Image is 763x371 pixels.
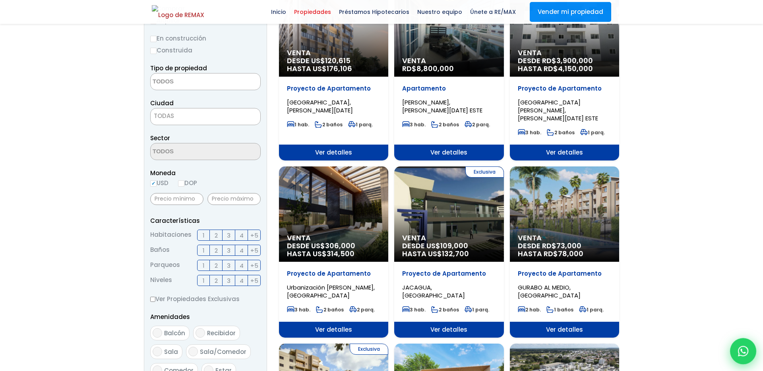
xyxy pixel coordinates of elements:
[580,129,605,136] span: 1 parq.
[267,6,290,18] span: Inicio
[150,294,261,304] label: Ver Propiedades Exclusivas
[152,5,204,19] img: Logo de REMAX
[394,166,504,338] a: Exclusiva Venta DESDE US$109,000 HASTA US$132,700 Proyecto de Apartamento JACAGUA, [GEOGRAPHIC_DA...
[279,166,388,338] a: Venta DESDE US$306,000 HASTA US$314,500 Proyecto de Apartamento Urbanización [PERSON_NAME], [GEOG...
[203,261,205,271] span: 1
[416,64,454,73] span: 8,800,000
[556,241,581,251] span: 73,000
[150,230,192,241] span: Habitaciones
[547,129,575,136] span: 2 baños
[207,329,236,337] span: Recibidor
[402,85,496,93] p: Apartamento
[518,270,611,278] p: Proyecto de Apartamento
[240,230,244,240] span: 4
[315,121,343,128] span: 2 baños
[287,57,380,73] span: DESDE US$
[164,329,185,337] span: Balcón
[530,2,611,22] a: Vender mi propiedad
[402,57,496,65] span: Venta
[150,216,261,226] p: Características
[150,45,261,55] label: Construida
[325,241,355,251] span: 306,000
[150,64,207,72] span: Tipo de propiedad
[196,328,205,338] input: Recibidor
[402,98,482,114] span: [PERSON_NAME], [PERSON_NAME][DATE] ESTE
[227,276,230,286] span: 3
[215,276,218,286] span: 2
[215,261,218,271] span: 2
[151,110,260,122] span: TODAS
[402,250,496,258] span: HASTA US$
[327,249,354,259] span: 314,500
[518,49,611,57] span: Venta
[431,121,459,128] span: 2 baños
[465,306,489,313] span: 1 parq.
[153,328,162,338] input: Balcón
[215,245,218,255] span: 2
[402,283,465,300] span: JACAGUA, [GEOGRAPHIC_DATA]
[150,33,261,43] label: En construcción
[150,180,157,187] input: USD
[287,250,380,258] span: HASTA US$
[279,322,388,338] span: Ver detalles
[518,234,611,242] span: Venta
[150,168,261,178] span: Moneda
[287,306,310,313] span: 3 hab.
[150,178,168,188] label: USD
[227,230,230,240] span: 3
[335,6,413,18] span: Préstamos Hipotecarios
[287,85,380,93] p: Proyecto de Apartamento
[287,121,309,128] span: 1 hab.
[518,306,541,313] span: 2 hab.
[431,306,459,313] span: 2 baños
[440,241,468,251] span: 109,000
[227,261,230,271] span: 3
[164,348,178,356] span: Sala
[287,65,380,73] span: HASTA US$
[250,245,258,255] span: +5
[348,121,373,128] span: 1 parq.
[150,108,261,125] span: TODAS
[287,270,380,278] p: Proyecto de Apartamento
[402,121,426,128] span: 3 hab.
[287,49,380,57] span: Venta
[250,230,258,240] span: +5
[394,322,504,338] span: Ver detalles
[349,306,375,313] span: 2 parq.
[579,306,604,313] span: 1 parq.
[227,245,230,255] span: 3
[518,283,581,300] span: GURABO AL MEDIO, [GEOGRAPHIC_DATA]
[518,98,598,122] span: [GEOGRAPHIC_DATA][PERSON_NAME], [PERSON_NAME][DATE] ESTE
[413,6,466,18] span: Nuestro equipo
[203,230,205,240] span: 1
[200,348,246,356] span: Sala/Comedor
[465,121,490,128] span: 2 parq.
[558,249,583,259] span: 78,000
[240,276,244,286] span: 4
[178,180,184,187] input: DOP
[203,245,205,255] span: 1
[153,347,162,356] input: Sala
[510,322,619,338] span: Ver detalles
[207,193,261,205] input: Precio máximo
[466,6,520,18] span: Únete a RE/MAX
[518,65,611,73] span: HASTA RD$
[250,261,258,271] span: +5
[150,36,157,42] input: En construcción
[510,145,619,160] span: Ver detalles
[546,306,573,313] span: 1 baños
[327,64,352,73] span: 176,106
[240,245,244,255] span: 4
[316,306,344,313] span: 2 baños
[188,347,198,356] input: Sala/Comedor
[150,312,261,322] p: Amenidades
[518,242,611,258] span: DESDE RD$
[150,260,180,271] span: Parqueos
[154,112,174,120] span: TODAS
[287,234,380,242] span: Venta
[402,242,496,258] span: DESDE US$
[151,143,228,160] textarea: Search
[150,297,155,302] input: Ver Propiedades Exclusivas
[350,344,388,355] span: Exclusiva
[150,275,172,286] span: Niveles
